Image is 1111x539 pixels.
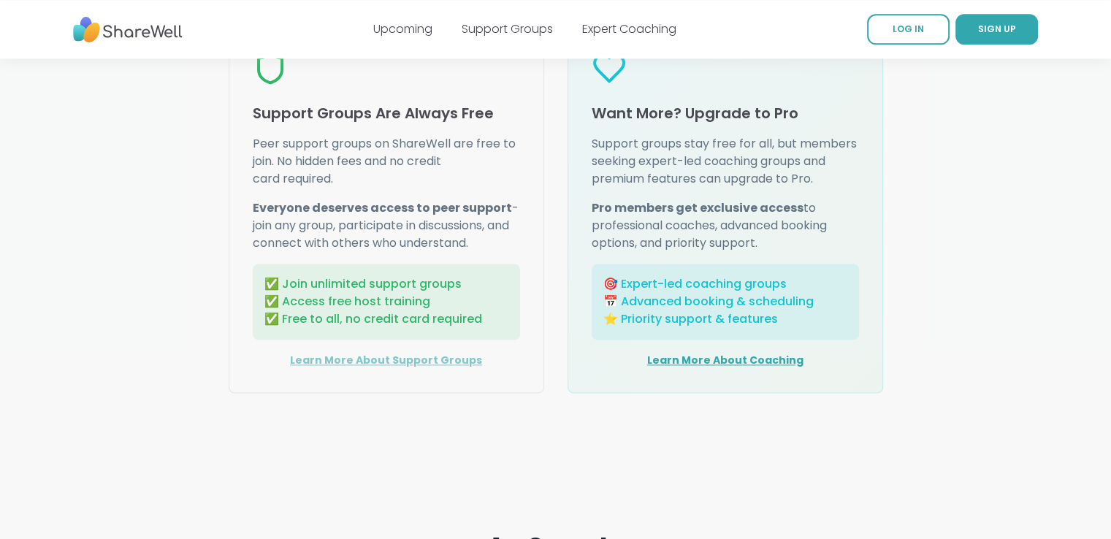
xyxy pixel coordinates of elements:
[867,14,950,45] a: LOG IN
[592,199,803,216] strong: Pro members get exclusive access
[592,135,859,188] p: Support groups stay free for all, but members seeking expert-led coaching groups and premium feat...
[253,199,512,216] strong: Everyone deserves access to peer support
[603,275,847,328] p: 🎯 Expert-led coaching groups 📅 Advanced booking & scheduling ⭐ Priority support & features
[290,353,482,367] a: Learn More About Support Groups
[73,9,183,50] img: ShareWell Nav Logo
[592,199,859,252] p: to professional coaches, advanced booking options, and priority support.
[955,14,1038,45] a: SIGN UP
[582,20,676,37] a: Expert Coaching
[978,23,1016,35] span: SIGN UP
[893,23,924,35] span: LOG IN
[373,20,432,37] a: Upcoming
[253,103,520,123] h4: Support Groups Are Always Free
[264,275,508,328] p: ✅ Join unlimited support groups ✅ Access free host training ✅ Free to all, no credit card required
[253,199,520,252] p: - join any group, participate in discussions, and connect with others who understand.
[647,353,803,367] a: Learn More About Coaching
[462,20,553,37] a: Support Groups
[592,103,859,123] h4: Want More? Upgrade to Pro
[253,135,520,188] p: Peer support groups on ShareWell are free to join. No hidden fees and no credit card required.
